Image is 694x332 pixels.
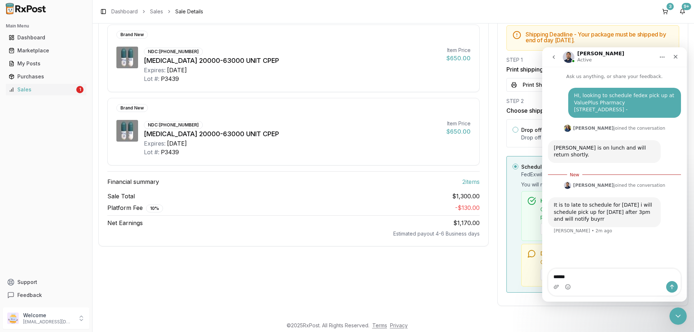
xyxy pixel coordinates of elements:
[521,127,585,133] label: Drop off at FedEx Location
[526,31,673,43] h5: Shipping Deadline - Your package must be shipped by end of day [DATE] .
[452,192,480,201] span: $1,300.00
[540,206,667,220] span: Click the link below to login and schedule your pickup directly.
[506,65,679,74] h3: Print shipping label & packing slip
[667,3,674,10] div: 3
[3,32,89,43] button: Dashboard
[175,8,203,15] span: Sale Details
[7,312,19,324] img: User avatar
[111,8,203,15] nav: breadcrumb
[144,66,166,74] div: Expires:
[116,47,138,68] img: Zenpep 20000-63000 UNIT CPEP
[462,177,480,186] span: 2 item s
[107,230,480,237] div: Estimated payout 4-6 Business days
[521,181,673,188] span: You will need a FedEx account to schedule a pickup.
[3,84,89,95] button: Sales1
[390,322,408,328] a: Privacy
[455,204,480,211] span: - $130.00
[677,6,688,17] button: 9+
[542,47,687,302] iframe: Intercom live chat
[6,57,86,70] a: My Posts
[3,58,89,69] button: My Posts
[150,8,163,15] a: Sales
[144,48,203,56] div: NDC: [PHONE_NUMBER]
[146,204,163,212] div: 10 %
[9,34,83,41] div: Dashboard
[23,319,73,325] p: [EMAIL_ADDRESS][DOMAIN_NAME]
[3,3,49,14] img: RxPost Logo
[540,259,666,266] span: Our support team can help you schedule the pickup.
[3,289,89,302] button: Feedback
[111,8,138,15] a: Dashboard
[669,307,687,325] iframe: Intercom live chat
[506,98,679,105] div: STEP 2
[6,44,86,57] a: Marketplace
[23,312,73,319] p: Welcome
[76,86,83,93] div: 1
[446,120,471,127] div: Item Price
[107,192,135,201] span: Sale Total
[659,6,671,17] button: 3
[506,106,679,115] h3: Choose shipping method
[540,250,613,257] span: Don't have a FedEx account?
[506,78,679,92] button: Print Shipping Documents
[521,171,673,178] p: FedEx will pickup your package from your location.
[107,177,159,186] span: Financial summary
[161,74,179,83] div: P3439
[9,60,83,67] div: My Posts
[116,104,148,112] div: Brand New
[6,23,86,29] h2: Main Menu
[107,219,143,227] span: Net Earnings
[144,148,159,156] div: Lot #:
[521,134,673,141] p: Drop off your package at a nearby FedEx location by [DATE] .
[17,292,42,299] span: Feedback
[116,31,148,39] div: Brand New
[682,3,691,10] div: 9+
[144,139,166,148] div: Expires:
[6,31,86,44] a: Dashboard
[9,47,83,54] div: Marketplace
[540,197,597,204] span: Have a FedEx account?
[144,56,441,66] div: [MEDICAL_DATA] 20000-63000 UNIT CPEP
[3,71,89,82] button: Purchases
[116,120,138,142] img: Zenpep 20000-63000 UNIT CPEP
[9,73,83,80] div: Purchases
[3,276,89,289] button: Support
[540,223,604,235] button: Schedule viaFedEx
[372,322,387,328] a: Terms
[167,66,187,74] div: [DATE]
[6,70,86,83] a: Purchases
[446,127,471,136] div: $650.00
[446,54,471,62] div: $650.00
[453,219,480,227] span: $1,170.00
[3,45,89,56] button: Marketplace
[167,139,187,148] div: [DATE]
[161,148,179,156] div: P3439
[521,164,587,170] label: Schedule package pickup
